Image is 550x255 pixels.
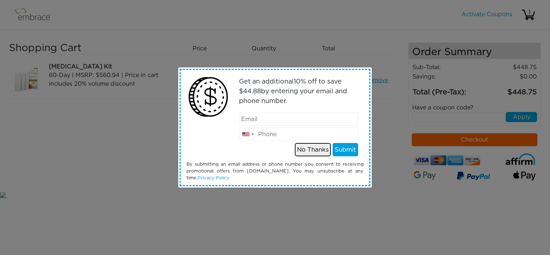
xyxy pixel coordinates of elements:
[239,128,256,141] div: United States: +1
[198,176,230,180] a: Privacy Policy
[294,79,301,85] span: 10
[181,161,369,182] div: By submitting an email address or phone number you consent to receiving promotional offers from [...
[239,112,359,126] input: Email
[295,143,331,157] button: No Thanks
[239,127,359,141] input: Phone
[333,143,358,157] button: Submit
[243,88,261,95] span: 44.88
[239,77,359,106] p: Get an additional % off to save $ by entering your email and phone number.
[185,73,232,121] img: money2.png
